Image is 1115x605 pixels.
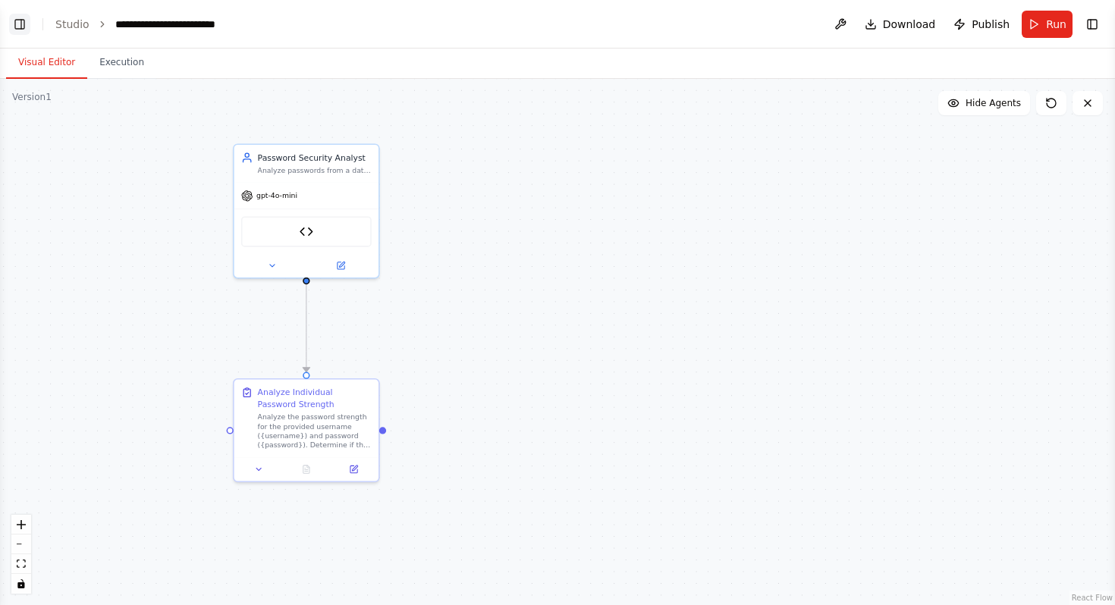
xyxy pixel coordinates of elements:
button: No output available [281,462,331,477]
span: Publish [972,17,1010,32]
button: Run [1022,11,1073,38]
button: Download [859,11,942,38]
div: React Flow controls [11,515,31,594]
div: Analyze passwords from a data tracker and classify them as Strong or Weak based on security crite... [258,166,372,175]
div: Password Security AnalystAnalyze passwords from a data tracker and classify them as Strong or Wea... [233,143,380,278]
span: Run [1046,17,1066,32]
button: Visual Editor [6,47,87,79]
span: gpt-4o-mini [256,191,297,200]
a: React Flow attribution [1072,594,1113,602]
button: Show left sidebar [9,14,30,35]
div: Analyze Individual Password Strength [258,387,372,410]
div: Version 1 [12,91,52,103]
button: Show right sidebar [1082,14,1103,35]
button: Hide Agents [938,91,1030,115]
button: Execution [87,47,156,79]
button: zoom in [11,515,31,534]
button: Open in side panel [307,259,373,273]
a: Studio [55,18,90,30]
span: Hide Agents [966,97,1021,109]
div: Analyze Individual Password StrengthAnalyze the password strength for the provided username ({use... [233,378,380,482]
div: Analyze the password strength for the provided username ({username}) and password ({password}). D... [258,412,372,450]
nav: breadcrumb [55,17,256,32]
div: Password Security Analyst [258,152,372,163]
button: zoom out [11,534,31,554]
button: Open in side panel [334,462,374,477]
button: toggle interactivity [11,574,31,594]
img: Password Strength Analyzer [300,224,314,239]
button: fit view [11,554,31,574]
g: Edge from c21eb4b4-b781-4cba-95eb-8ebcea3c7e63 to 79e22250-30ba-4944-b706-73a2629a08d7 [300,284,312,371]
span: Download [883,17,936,32]
button: Publish [947,11,1016,38]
